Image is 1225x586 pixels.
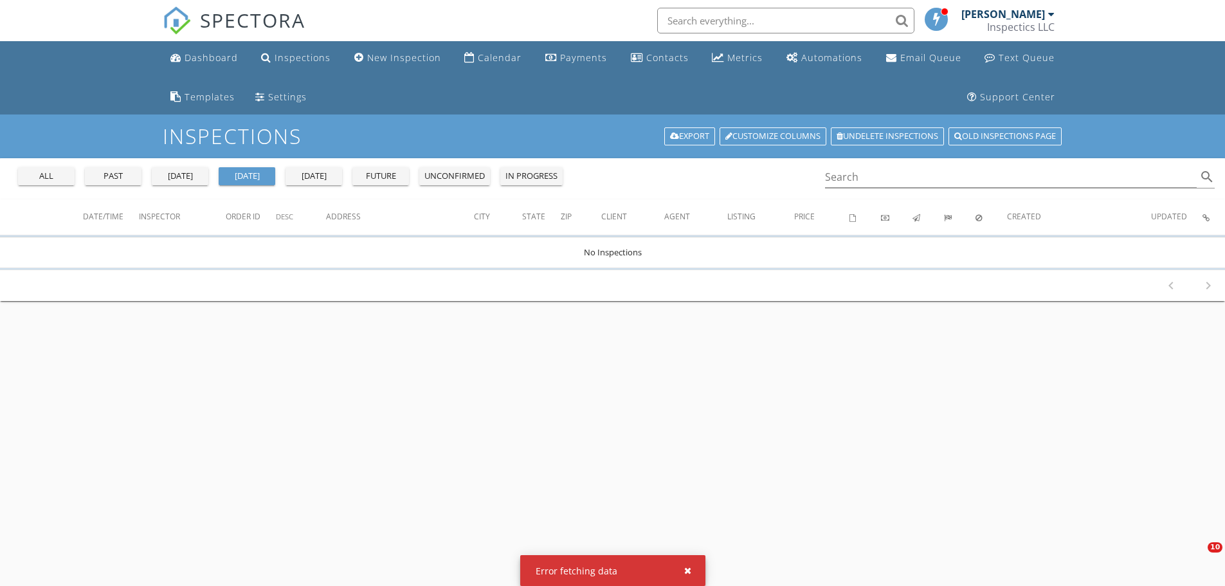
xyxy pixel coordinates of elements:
[275,51,331,64] div: Inspections
[727,51,763,64] div: Metrics
[849,199,881,235] th: Agreements signed: Not sorted.
[185,51,238,64] div: Dashboard
[601,199,664,235] th: Client: Not sorted.
[979,46,1060,70] a: Text Queue
[801,51,862,64] div: Automations
[944,199,975,235] th: Submitted: Not sorted.
[219,167,275,185] button: [DATE]
[987,21,1055,33] div: Inspectics LLC
[1208,542,1222,553] span: 10
[664,199,727,235] th: Agent: Not sorted.
[23,170,69,183] div: all
[367,51,441,64] div: New Inspection
[291,170,337,183] div: [DATE]
[139,199,226,235] th: Inspector: Not sorted.
[948,127,1062,145] a: Old inspections page
[540,46,612,70] a: Payments
[664,127,715,145] a: Export
[980,91,1055,103] div: Support Center
[1007,211,1041,222] span: Created
[165,86,240,109] a: Templates
[560,51,607,64] div: Payments
[727,211,756,222] span: Listing
[250,86,312,109] a: Settings
[224,170,270,183] div: [DATE]
[352,167,409,185] button: future
[256,46,336,70] a: Inspections
[601,211,627,222] span: Client
[474,211,490,222] span: City
[478,51,522,64] div: Calendar
[83,199,139,235] th: Date/Time: Not sorted.
[83,211,123,222] span: Date/Time
[1181,542,1212,573] iframe: Intercom live chat
[794,211,815,222] span: Price
[962,86,1060,109] a: Support Center
[163,17,305,44] a: SPECTORA
[276,199,326,235] th: Desc: Not sorted.
[626,46,694,70] a: Contacts
[657,8,914,33] input: Search everything...
[286,167,342,185] button: [DATE]
[90,170,136,183] div: past
[794,199,849,235] th: Price: Not sorted.
[975,199,1007,235] th: Canceled: Not sorted.
[459,46,527,70] a: Calendar
[358,170,404,183] div: future
[520,555,705,586] div: Error fetching data
[139,211,180,222] span: Inspector
[268,91,307,103] div: Settings
[474,199,522,235] th: City: Not sorted.
[646,51,689,64] div: Contacts
[18,167,75,185] button: all
[419,167,490,185] button: unconfirmed
[1199,169,1215,185] i: search
[152,167,208,185] button: [DATE]
[1007,199,1151,235] th: Created: Not sorted.
[522,199,561,235] th: State: Not sorted.
[1202,199,1225,235] th: Inspection Details: Not sorted.
[912,199,944,235] th: Published: Not sorted.
[900,51,961,64] div: Email Queue
[163,125,1063,147] h1: Inspections
[226,199,276,235] th: Order ID: Not sorted.
[85,167,141,185] button: past
[664,211,690,222] span: Agent
[1151,211,1187,222] span: Updated
[707,46,768,70] a: Metrics
[500,167,563,185] button: in progress
[326,199,474,235] th: Address: Not sorted.
[781,46,867,70] a: Automations (Basic)
[727,199,794,235] th: Listing: Not sorted.
[831,127,944,145] a: Undelete inspections
[720,127,826,145] a: Customize Columns
[1151,199,1202,235] th: Updated: Not sorted.
[424,170,485,183] div: unconfirmed
[999,51,1055,64] div: Text Queue
[522,211,545,222] span: State
[157,170,203,183] div: [DATE]
[961,8,1045,21] div: [PERSON_NAME]
[200,6,305,33] span: SPECTORA
[185,91,235,103] div: Templates
[326,211,361,222] span: Address
[165,46,243,70] a: Dashboard
[825,167,1197,188] input: Search
[505,170,558,183] div: in progress
[881,199,912,235] th: Paid: Not sorted.
[561,211,572,222] span: Zip
[276,212,293,221] span: Desc
[163,6,191,35] img: The Best Home Inspection Software - Spectora
[349,46,446,70] a: New Inspection
[561,199,601,235] th: Zip: Not sorted.
[881,46,966,70] a: Email Queue
[226,211,260,222] span: Order ID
